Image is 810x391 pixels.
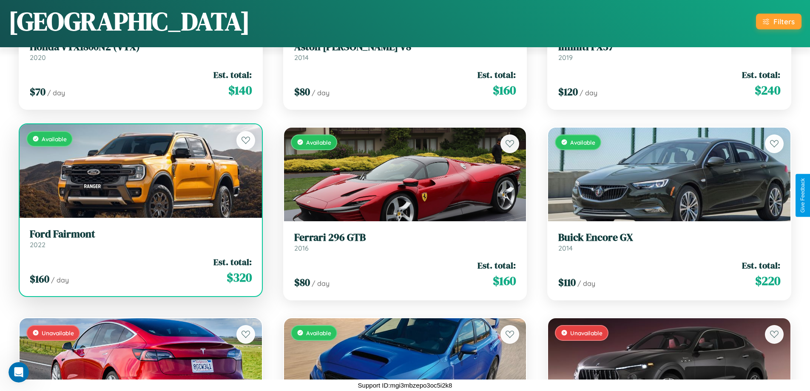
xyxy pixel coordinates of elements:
[312,88,330,97] span: / day
[30,228,252,249] a: Ford Fairmont2022
[30,53,46,62] span: 2020
[306,329,331,337] span: Available
[213,68,252,81] span: Est. total:
[227,269,252,286] span: $ 320
[570,139,595,146] span: Available
[558,231,780,252] a: Buick Encore GX2014
[294,244,309,252] span: 2016
[294,41,516,53] h3: Aston [PERSON_NAME] V8
[358,380,452,391] p: Support ID: mgi3mbzepo3oc5i2k8
[294,85,310,99] span: $ 80
[30,272,49,286] span: $ 160
[312,279,330,288] span: / day
[558,275,576,289] span: $ 110
[47,88,65,97] span: / day
[742,259,780,271] span: Est. total:
[294,231,516,252] a: Ferrari 296 GTB2016
[42,135,67,143] span: Available
[9,4,250,39] h1: [GEOGRAPHIC_DATA]
[558,244,573,252] span: 2014
[228,82,252,99] span: $ 140
[9,362,29,382] iframe: Intercom live chat
[558,41,780,53] h3: Infiniti FX37
[306,139,331,146] span: Available
[755,82,780,99] span: $ 240
[493,272,516,289] span: $ 160
[294,231,516,244] h3: Ferrari 296 GTB
[756,14,801,29] button: Filters
[755,272,780,289] span: $ 220
[580,88,597,97] span: / day
[558,231,780,244] h3: Buick Encore GX
[30,85,45,99] span: $ 70
[294,53,309,62] span: 2014
[577,279,595,288] span: / day
[742,68,780,81] span: Est. total:
[294,275,310,289] span: $ 80
[493,82,516,99] span: $ 160
[51,276,69,284] span: / day
[30,240,45,249] span: 2022
[294,41,516,62] a: Aston [PERSON_NAME] V82014
[30,41,252,53] h3: Honda VTX1800N2 (VTX)
[558,41,780,62] a: Infiniti FX372019
[213,256,252,268] span: Est. total:
[558,85,578,99] span: $ 120
[773,17,795,26] div: Filters
[800,178,806,213] div: Give Feedback
[570,329,603,337] span: Unavailable
[30,228,252,240] h3: Ford Fairmont
[477,68,516,81] span: Est. total:
[42,329,74,337] span: Unavailable
[477,259,516,271] span: Est. total:
[558,53,573,62] span: 2019
[30,41,252,62] a: Honda VTX1800N2 (VTX)2020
